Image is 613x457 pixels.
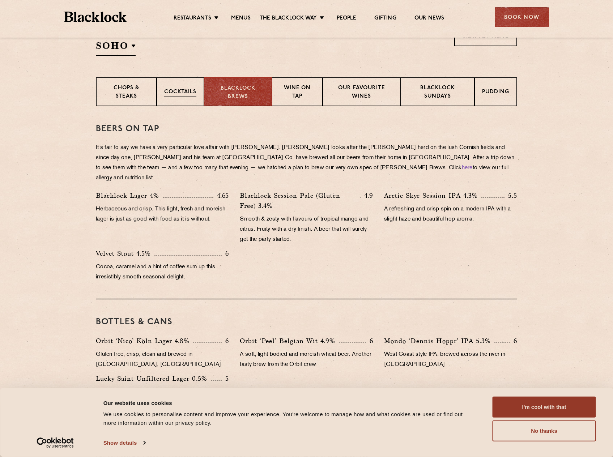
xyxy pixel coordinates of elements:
img: BL_Textured_Logo-footer-cropped.svg [64,12,127,22]
p: Cocktails [164,88,196,97]
a: Usercentrics Cookiebot - opens in a new window [24,437,87,448]
button: I'm cool with that [493,397,596,418]
p: Smooth & zesty with flavours of tropical mango and citrus. Fruity with a dry finish. A beer that ... [240,214,373,245]
h3: Beers on tap [96,124,517,134]
p: 5 [222,374,229,383]
div: Our website uses cookies [103,398,476,407]
p: Cocoa, caramel and a hint of coffee sum up this irresistibly smooth seasonal delight. [96,262,229,282]
p: 6 [222,249,229,258]
p: 4.65 [213,191,229,200]
h3: BOTTLES & CANS [96,317,517,327]
p: Chops & Steaks [104,84,149,101]
p: Orbit ‘Nico’ Köln Lager 4.8% [96,336,193,346]
a: Our News [414,15,444,23]
p: Blacklock Lager 4% [96,191,163,201]
div: We use cookies to personalise content and improve your experience. You're welcome to manage how a... [103,410,476,427]
a: Gifting [374,15,396,23]
p: A soft, light bodied and moreish wheat beer. Another tasty brew from the Orbit crew [240,350,373,370]
a: Restaurants [174,15,211,23]
p: Orbit ‘Peel’ Belgian Wit 4.9% [240,336,339,346]
p: 6 [510,336,517,346]
p: Blacklock Brews [212,85,264,101]
p: Arctic Skye Session IPA 4.3% [384,191,481,201]
p: Mondo ‘Dennis Hoppr’ IPA 5.3% [384,336,494,346]
p: Lucky Saint Unfiltered Lager 0.5% [96,373,211,384]
p: A refreshing and crisp spin on a modern IPA with a slight haze and beautiful hop aroma. [384,204,517,225]
div: Book Now [495,7,549,27]
a: Menus [231,15,251,23]
p: Our favourite wines [330,84,393,101]
p: Super dry, incredibly crisp and refreshing [96,387,229,397]
a: People [337,15,356,23]
p: 5.5 [505,191,517,200]
a: Show details [103,437,145,448]
p: 6 [366,336,373,346]
button: No thanks [493,420,596,441]
h2: SOHO [96,39,136,56]
a: The Blacklock Way [260,15,317,23]
p: 4.9 [361,191,373,200]
p: Pudding [482,88,509,97]
p: 6 [222,336,229,346]
p: Blacklock Session Pale (Gluten Free) 3.4% [240,191,360,211]
a: here [462,165,473,171]
p: Herbaceous and crisp. This light, fresh and moreish lager is just as good with food as it is with... [96,204,229,225]
p: Blacklock Sundays [408,84,467,101]
p: Gluten free, crisp, clean and brewed in [GEOGRAPHIC_DATA], [GEOGRAPHIC_DATA] [96,350,229,370]
p: It’s fair to say we have a very particular love affair with [PERSON_NAME]. [PERSON_NAME] looks af... [96,143,517,183]
p: Velvet Stout 4.5% [96,248,154,259]
p: Wine on Tap [280,84,315,101]
p: West Coast style IPA, brewed across the river in [GEOGRAPHIC_DATA] [384,350,517,370]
